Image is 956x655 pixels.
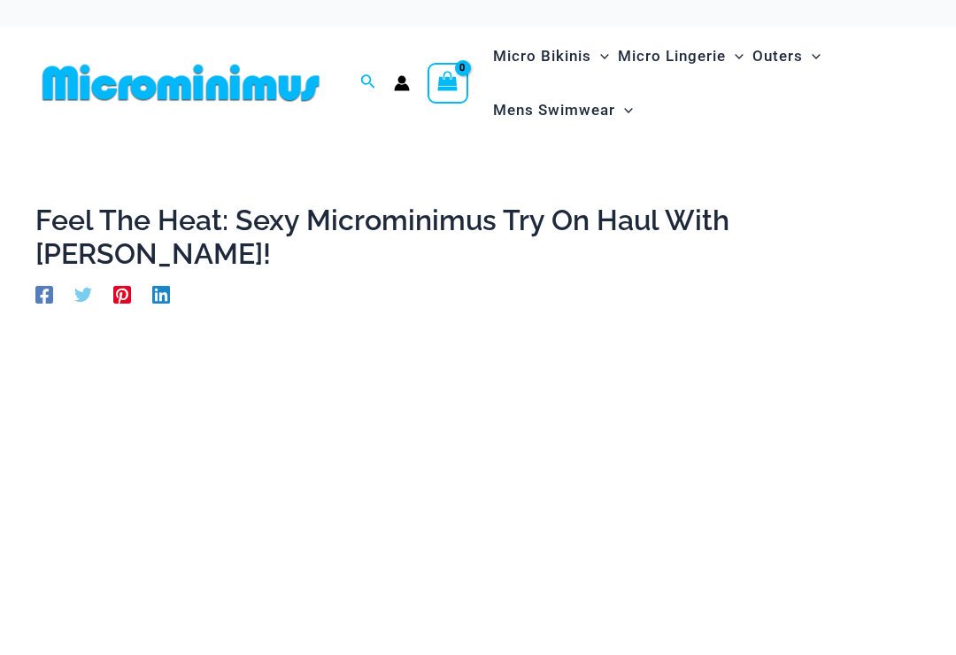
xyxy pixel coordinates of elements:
span: Micro Lingerie [618,34,726,79]
span: Micro Bikinis [493,34,591,79]
nav: Site Navigation [486,27,921,140]
span: Mens Swimwear [493,88,615,133]
h1: Feel The Heat: Sexy Microminimus Try On Haul With [PERSON_NAME]! [35,204,921,272]
a: Linkedin [152,283,170,303]
a: Twitter [74,283,92,303]
a: Micro BikinisMenu ToggleMenu Toggle [489,29,613,83]
a: Facebook [35,283,53,303]
a: Mens SwimwearMenu ToggleMenu Toggle [489,83,637,137]
img: MM SHOP LOGO FLAT [35,63,327,103]
a: Search icon link [360,72,376,94]
a: OutersMenu ToggleMenu Toggle [748,29,825,83]
span: Menu Toggle [591,34,609,79]
a: Pinterest [113,283,131,303]
a: View Shopping Cart, empty [428,63,468,104]
span: Menu Toggle [726,34,744,79]
span: Menu Toggle [803,34,821,79]
a: Account icon link [394,75,410,91]
a: Micro LingerieMenu ToggleMenu Toggle [613,29,748,83]
span: Outers [752,34,803,79]
span: Menu Toggle [615,88,633,133]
